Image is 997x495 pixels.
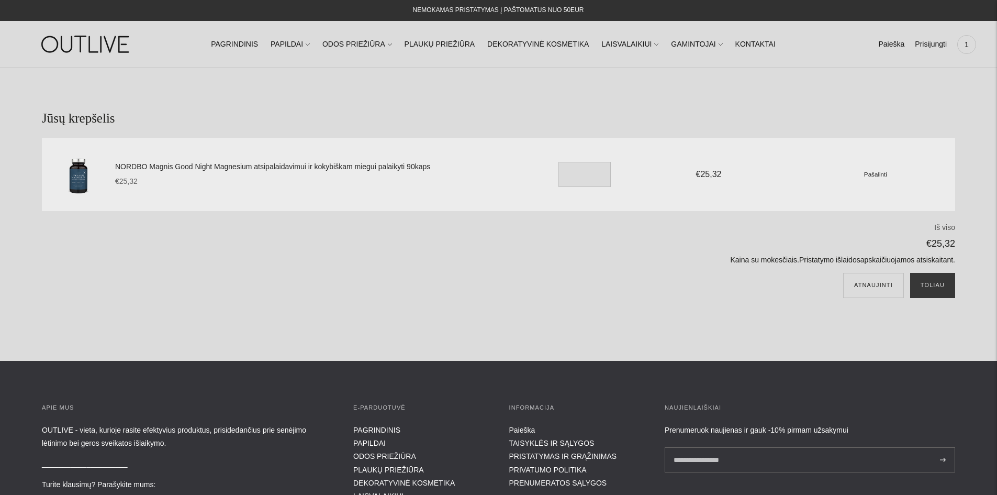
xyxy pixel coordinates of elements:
a: KONTAKTAI [735,33,776,56]
p: €25,32 [362,236,955,252]
a: TAISYKLĖS IR SĄLYGOS [509,439,595,447]
a: PAPILDAI [353,439,386,447]
a: ODOS PRIEŽIŪRA [322,33,392,56]
button: Atnaujinti [843,273,904,298]
a: PAGRINDINIS [353,426,400,434]
p: OUTLIVE - vieta, kurioje rasite efektyvius produktus, prisidedančius prie senėjimo lėtinimo bei g... [42,424,332,450]
img: OUTLIVE [21,26,152,62]
div: NEMOKAMAS PRISTATYMAS Į PAŠTOMATUS NUO 50EUR [413,4,584,17]
a: Pristatymo išlaidos [799,256,860,264]
a: LAISVALAIKIUI [601,33,658,56]
h1: Jūsų krepšelis [42,110,955,127]
div: €25,32 [640,167,778,181]
a: PLAUKŲ PRIEŽIŪRA [405,33,475,56]
h3: APIE MUS [42,403,332,413]
div: Prenumeruok naujienas ir gauk -10% pirmam užsakymui [665,424,955,437]
button: Toliau [910,273,955,298]
a: DEKORATYVINĖ KOSMETIKA [353,479,455,487]
a: ODOS PRIEŽIŪRA [353,452,416,460]
p: Turite klausimų? Parašykite mums: [42,478,332,491]
a: PRISTATYMAS IR GRĄŽINIMAS [509,452,617,460]
span: 1 [959,37,974,52]
p: Kaina su mokesčiais. apskaičiuojamos atsiskaitant. [362,254,955,267]
a: Prisijungti [915,33,947,56]
a: DEKORATYVINĖ KOSMETIKA [487,33,589,56]
a: PRIVATUMO POLITIKA [509,466,587,474]
div: €25,32 [115,175,520,188]
input: Translation missing: en.cart.general.item_quantity [558,162,611,187]
p: _____________________ [42,457,332,470]
a: Paieška [509,426,535,434]
a: 1 [957,33,976,56]
a: Paieška [878,33,904,56]
h3: Naujienlaiškiai [665,403,955,413]
h3: INFORMACIJA [509,403,644,413]
a: Pašalinti [864,170,887,178]
small: Pašalinti [864,171,887,178]
img: NORDBO Magnis Good Night Magnesium atsipalaidavimui ir kokybiškam miegui palaikyti 90kaps [52,148,105,201]
a: PAGRINDINIS [211,33,258,56]
h3: E-parduotuvė [353,403,488,413]
a: PLAUKŲ PRIEŽIŪRA [353,466,424,474]
p: Iš viso [362,222,955,234]
a: PAPILDAI [271,33,310,56]
a: GAMINTOJAI [671,33,722,56]
a: NORDBO Magnis Good Night Magnesium atsipalaidavimui ir kokybiškam miegui palaikyti 90kaps [115,161,520,173]
a: PRENUMERATOS SĄLYGOS [509,479,607,487]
